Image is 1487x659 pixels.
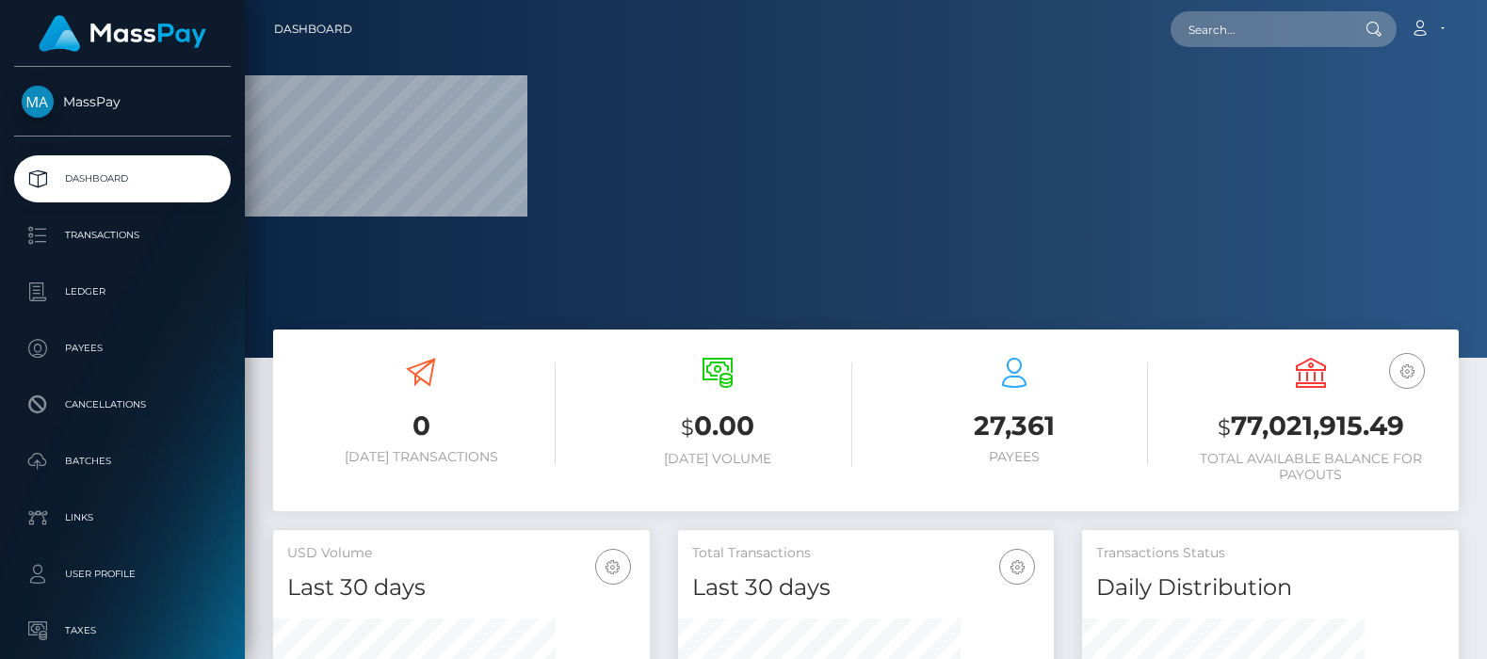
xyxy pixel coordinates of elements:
a: Cancellations [14,381,231,428]
h4: Last 30 days [287,571,636,604]
p: Payees [22,334,223,362]
input: Search... [1171,11,1348,47]
span: MassPay [14,93,231,110]
h4: Daily Distribution [1096,571,1445,604]
h3: 0 [287,408,556,444]
h4: Last 30 days [692,571,1041,604]
h5: Transactions Status [1096,544,1445,563]
h6: Payees [881,449,1149,465]
h3: 77,021,915.49 [1176,408,1445,446]
p: Cancellations [22,391,223,419]
a: Links [14,494,231,541]
h5: Total Transactions [692,544,1041,563]
img: MassPay [22,86,54,118]
small: $ [681,414,694,441]
small: $ [1218,414,1231,441]
p: User Profile [22,560,223,588]
p: Ledger [22,278,223,306]
h6: [DATE] Volume [584,451,852,467]
a: Batches [14,438,231,485]
h3: 27,361 [881,408,1149,444]
h5: USD Volume [287,544,636,563]
p: Links [22,504,223,532]
a: Dashboard [274,9,352,49]
a: Ledger [14,268,231,315]
a: Payees [14,325,231,372]
h3: 0.00 [584,408,852,446]
p: Taxes [22,617,223,645]
p: Transactions [22,221,223,249]
a: Taxes [14,607,231,654]
p: Batches [22,447,223,475]
p: Dashboard [22,165,223,193]
h6: [DATE] Transactions [287,449,556,465]
a: Transactions [14,212,231,259]
img: MassPay Logo [39,15,206,52]
a: User Profile [14,551,231,598]
h6: Total Available Balance for Payouts [1176,451,1445,483]
a: Dashboard [14,155,231,202]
